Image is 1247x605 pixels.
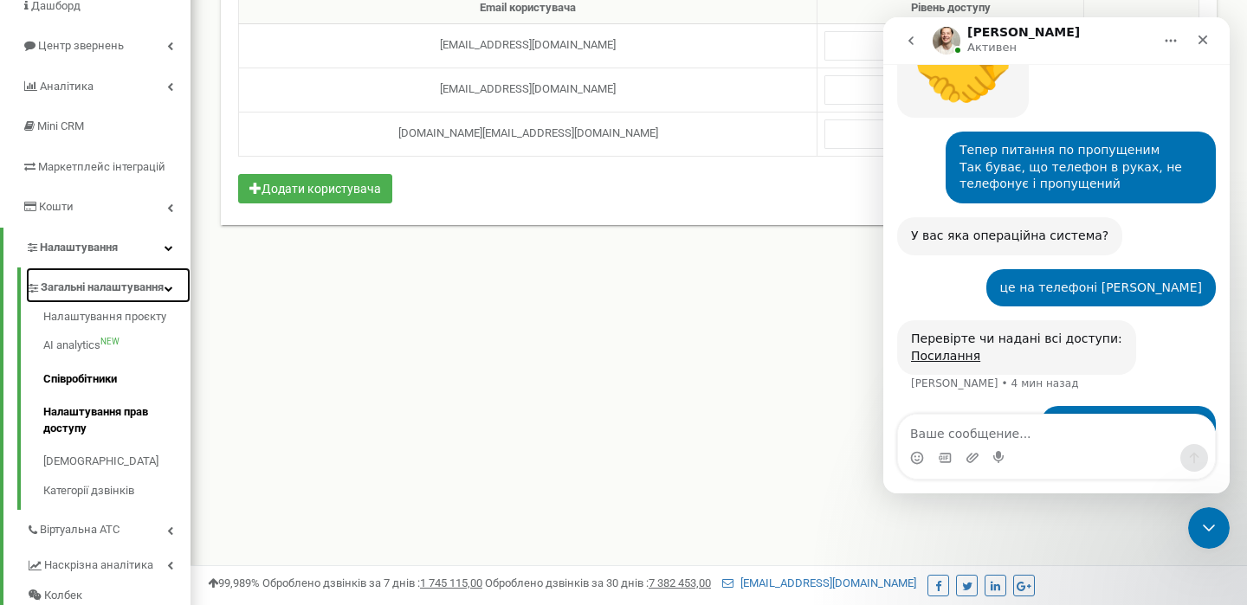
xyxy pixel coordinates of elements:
[28,313,239,347] div: Перевірте чи надані всі доступи:
[830,123,1070,147] span: Співробітник
[40,80,94,93] span: Аналiтика
[28,7,132,90] div: handshake
[830,35,1070,59] span: Адміністратор
[26,545,191,581] a: Наскрізна аналітика
[28,331,97,345] a: Посилання
[297,427,325,454] button: Отправить сообщение…
[420,576,482,589] u: 1 745 115,00
[43,479,191,499] a: Категорії дзвінків
[824,119,1076,149] span: Адміністратор
[485,576,711,589] span: Оброблено дзвінків за 30 днів :
[830,79,1070,103] span: Адміністратор
[649,576,711,589] u: 7 382 453,00
[110,434,124,447] button: Start recording
[883,17,1230,493] iframe: Intercom live chat
[14,200,333,252] div: Vladyslav говорит…
[38,160,165,173] span: Маркетплейс інтеграцій
[62,114,333,186] div: Тепер питання по пропущенимТак буває, що телефон в руках, не телефонує і пропущений
[15,397,332,427] textarea: Ваше сообщение...
[26,267,191,303] a: Загальні налаштування
[117,262,319,280] div: це на телефоні [PERSON_NAME]
[3,228,191,268] a: Налаштування
[40,241,118,254] span: Налаштування
[103,252,333,290] div: це на телефоні [PERSON_NAME]
[1188,507,1230,549] iframe: Intercom live chat
[43,329,191,363] a: AI analyticsNEW
[262,576,482,589] span: Оброблено дзвінків за 7 днів :
[239,112,817,156] td: [DOMAIN_NAME][EMAIL_ADDRESS][DOMAIN_NAME]
[82,434,96,447] button: Добавить вложение
[208,576,260,589] span: 99,989%
[40,522,120,538] span: Віртуальна АТС
[55,434,68,447] button: Средство выбора GIF-файла
[239,23,817,68] td: [EMAIL_ADDRESS][DOMAIN_NAME]
[14,303,333,389] div: Vladyslav говорит…
[238,174,392,203] button: Додати користувача
[41,280,164,296] span: Загальні налаштування
[14,389,333,447] div: user говорит…
[43,363,191,396] a: Співробітники
[43,445,191,479] a: [DEMOGRAPHIC_DATA]
[43,309,191,330] a: Налаштування проєкту
[14,252,333,304] div: user говорит…
[239,68,817,112] td: [EMAIL_ADDRESS][DOMAIN_NAME]
[28,361,196,371] div: [PERSON_NAME] • 4 мин назад
[722,576,916,589] a: [EMAIL_ADDRESS][DOMAIN_NAME]
[824,31,1076,61] span: Адміністратор
[43,396,191,445] a: Налаштування прав доступу
[14,303,253,357] div: Перевірте чи надані всі доступи:Посилання[PERSON_NAME] • 4 мин назад
[38,39,124,52] span: Центр звернень
[158,389,333,427] div: Додали співробітника?
[28,210,225,228] div: У вас яка операційна система?
[14,114,333,200] div: user говорит…
[26,510,191,545] a: Віртуальна АТС
[76,125,319,176] div: Тепер питання по пропущеним Так буває, що телефон в руках, не телефонує і пропущений
[44,588,82,604] span: Колбек
[27,434,41,447] button: Средство выбора эмодзи
[824,75,1076,105] span: Адміністратор
[14,200,239,238] div: У вас яка операційна система?
[39,200,74,213] span: Кошти
[37,119,84,132] span: Mini CRM
[44,557,153,574] span: Наскрізна аналітика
